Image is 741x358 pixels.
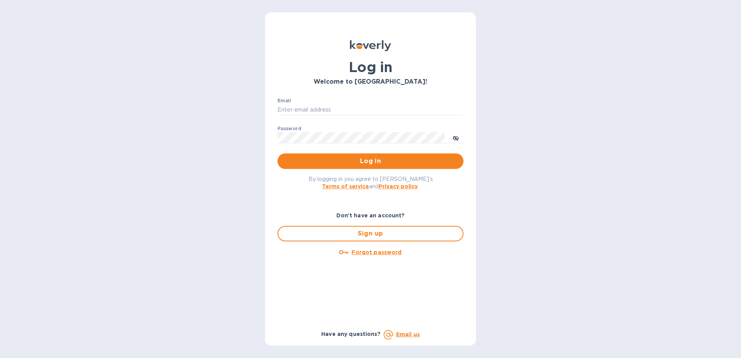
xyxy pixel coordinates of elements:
[350,40,391,51] img: Koverly
[277,98,291,103] label: Email
[277,104,464,116] input: Enter email address
[379,183,418,189] a: Privacy policy
[284,157,457,166] span: Log in
[277,226,464,241] button: Sign up
[277,59,464,75] h1: Log in
[284,229,457,238] span: Sign up
[308,176,433,189] span: By logging in you agree to [PERSON_NAME]'s and .
[352,249,402,255] u: Forgot password
[321,331,381,337] b: Have any questions?
[448,130,464,145] button: toggle password visibility
[277,78,464,86] h3: Welcome to [GEOGRAPHIC_DATA]!
[277,126,301,131] label: Password
[277,153,464,169] button: Log in
[336,212,405,219] b: Don't have an account?
[396,331,420,337] a: Email us
[322,183,369,189] a: Terms of service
